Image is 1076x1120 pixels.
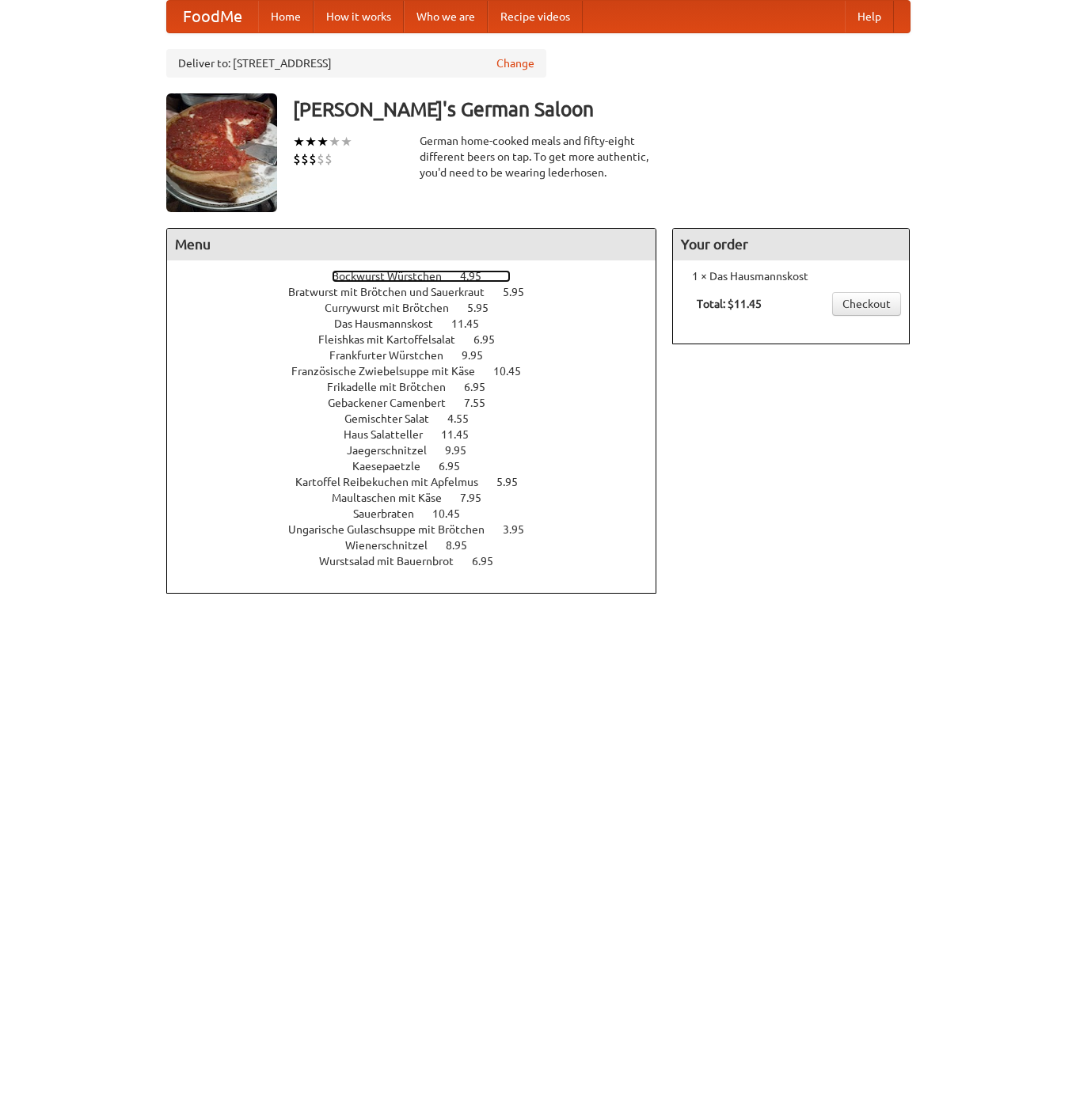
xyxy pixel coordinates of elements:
[432,507,476,520] span: 10.45
[345,539,443,552] span: Wienerschnitzel
[845,1,894,32] a: Help
[496,55,534,71] a: Change
[332,270,458,283] span: Bockwurst Würstchen
[832,292,901,316] a: Checkout
[288,286,500,298] span: Bratwurst mit Brötchen und Sauerkraut
[288,523,553,536] a: Ungarische Gulaschsuppe mit Brötchen 3.95
[353,507,430,520] span: Sauerbraten
[344,412,445,425] span: Gemischter Salat
[681,268,901,284] li: 1 × Das Hausmannskost
[344,412,498,425] a: Gemischter Salat 4.55
[325,302,465,314] span: Currywurst mit Brötchen
[258,1,314,32] a: Home
[288,286,553,298] a: Bratwurst mit Brötchen und Sauerkraut 5.95
[291,365,550,378] a: Französische Zwiebelsuppe mit Käse 10.45
[347,444,443,457] span: Jaegerschnitzel
[344,428,439,441] span: Haus Salatteller
[447,412,485,425] span: 4.55
[460,270,497,283] span: 4.95
[446,539,483,552] span: 8.95
[301,150,309,168] li: $
[167,229,656,260] h4: Menu
[332,270,511,283] a: Bockwurst Würstchen 4.95
[325,302,518,314] a: Currywurst mit Brötchen 5.95
[344,428,498,441] a: Haus Salatteller 11.45
[319,555,470,568] span: Wurstsalad mit Bauernbrot
[472,555,509,568] span: 6.95
[309,150,317,168] li: $
[353,507,489,520] a: Sauerbraten 10.45
[329,349,512,362] a: Frankfurter Würstchen 9.95
[318,333,471,346] span: Fleishkas mit Kartoffelsalat
[327,381,462,393] span: Frikadelle mit Brötchen
[464,381,501,393] span: 6.95
[697,298,762,310] b: Total: $11.45
[293,133,305,150] li: ★
[451,317,495,330] span: 11.45
[291,365,491,378] span: Französische Zwiebelsuppe mit Käse
[305,133,317,150] li: ★
[328,397,515,409] a: Gebackener Camenbert 7.55
[464,397,501,409] span: 7.55
[332,492,458,504] span: Maultaschen mit Käse
[295,476,547,488] a: Kartoffel Reibekuchen mit Apfelmus 5.95
[167,1,258,32] a: FoodMe
[295,476,494,488] span: Kartoffel Reibekuchen mit Apfelmus
[404,1,488,32] a: Who we are
[166,93,277,212] img: angular.jpg
[293,150,301,168] li: $
[493,365,537,378] span: 10.45
[445,444,482,457] span: 9.95
[334,317,508,330] a: Das Hausmannskost 11.45
[345,539,496,552] a: Wienerschnitzel 8.95
[334,317,449,330] span: Das Hausmannskost
[673,229,909,260] h4: Your order
[439,460,476,473] span: 6.95
[488,1,583,32] a: Recipe videos
[340,133,352,150] li: ★
[325,150,333,168] li: $
[327,381,515,393] a: Frikadelle mit Brötchen 6.95
[473,333,511,346] span: 6.95
[317,133,329,150] li: ★
[332,492,511,504] a: Maultaschen mit Käse 7.95
[352,460,489,473] a: Kaesepaetzle 6.95
[318,333,524,346] a: Fleishkas mit Kartoffelsalat 6.95
[347,444,496,457] a: Jaegerschnitzel 9.95
[328,397,462,409] span: Gebackener Camenbert
[441,428,485,441] span: 11.45
[462,349,499,362] span: 9.95
[288,523,500,536] span: Ungarische Gulaschsuppe mit Brötchen
[467,302,504,314] span: 5.95
[317,150,325,168] li: $
[496,476,534,488] span: 5.95
[166,49,546,78] div: Deliver to: [STREET_ADDRESS]
[319,555,523,568] a: Wurstsalad mit Bauernbrot 6.95
[329,349,459,362] span: Frankfurter Würstchen
[293,93,911,125] h3: [PERSON_NAME]'s German Saloon
[460,492,497,504] span: 7.95
[329,133,340,150] li: ★
[352,460,436,473] span: Kaesepaetzle
[503,523,540,536] span: 3.95
[314,1,404,32] a: How it works
[503,286,540,298] span: 5.95
[420,133,657,180] div: German home-cooked meals and fifty-eight different beers on tap. To get more authentic, you'd nee...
